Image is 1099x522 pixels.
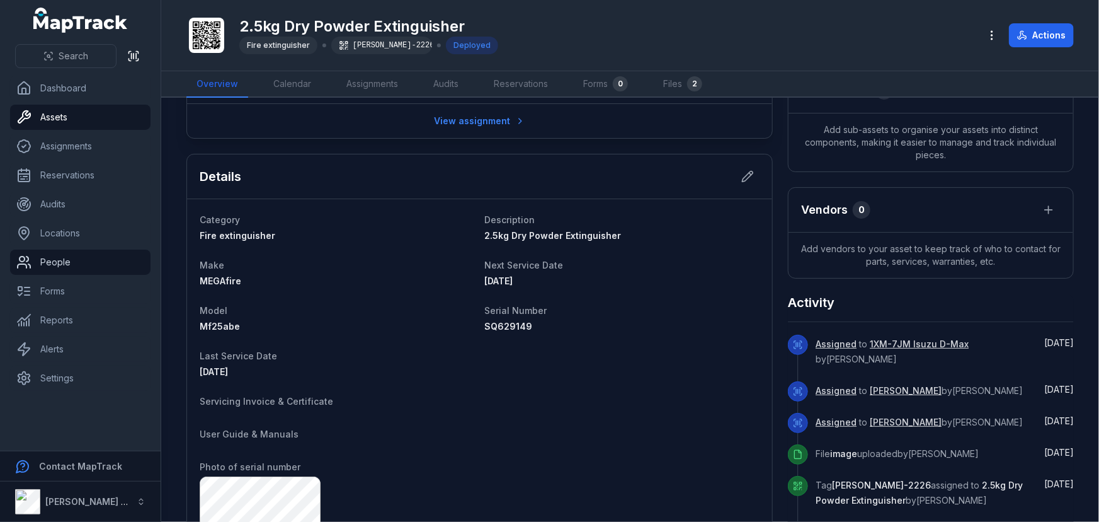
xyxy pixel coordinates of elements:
[33,8,128,33] a: MapTrack
[10,221,151,246] a: Locations
[336,71,408,98] a: Assignments
[485,275,513,286] time: 11/1/2025, 12:00:00 AM
[331,37,432,54] div: [PERSON_NAME]-2226
[200,366,228,377] span: [DATE]
[816,448,979,459] span: File uploaded by [PERSON_NAME]
[59,50,88,62] span: Search
[200,321,240,332] span: Mf25abe
[816,385,857,397] a: Assigned
[687,76,702,91] div: 2
[653,71,712,98] a: Files2
[1044,478,1074,489] span: [DATE]
[10,192,151,217] a: Audits
[613,76,628,91] div: 0
[816,480,1023,506] span: Tag assigned to by [PERSON_NAME]
[1044,337,1074,348] span: [DATE]
[10,163,151,188] a: Reservations
[239,16,498,37] h1: 2.5kg Dry Powder Extinguisher
[1044,384,1074,395] span: [DATE]
[485,305,547,316] span: Serial Number
[426,109,533,133] a: View assignment
[200,366,228,377] time: 5/1/2025, 12:00:00 AM
[446,37,498,54] div: Deployed
[870,416,942,429] a: [PERSON_NAME]
[186,71,248,98] a: Overview
[485,214,535,225] span: Description
[1009,23,1074,47] button: Actions
[485,230,622,241] span: 2.5kg Dry Powder Extinguisher
[484,71,558,98] a: Reservations
[10,308,151,333] a: Reports
[816,385,1023,396] span: to by [PERSON_NAME]
[247,40,310,50] span: Fire extinguisher
[200,230,275,241] span: Fire extinguisher
[853,201,870,219] div: 0
[423,71,469,98] a: Audits
[39,461,122,472] strong: Contact MapTrack
[1044,384,1074,395] time: 7/31/2025, 9:23:05 AM
[200,275,241,286] span: MEGAfire
[1044,447,1074,458] span: [DATE]
[10,105,151,130] a: Assets
[816,416,857,429] a: Assigned
[870,338,969,351] a: 1XM-7JM Isuzu D-Max
[816,417,1023,427] span: to by [PERSON_NAME]
[801,201,848,219] h3: Vendors
[10,250,151,275] a: People
[10,337,151,362] a: Alerts
[10,366,151,391] a: Settings
[200,461,300,472] span: Photo of serial number
[832,480,931,490] span: [PERSON_NAME]-2226
[816,480,1023,506] span: 2.5kg Dry Powder Extinguisher
[816,339,969,364] span: to by [PERSON_NAME]
[200,396,333,407] span: Servicing Invoice & Certificate
[1044,415,1074,426] span: [DATE]
[263,71,321,98] a: Calendar
[485,321,533,332] span: SQ629149
[200,214,240,225] span: Category
[1044,478,1074,489] time: 4/28/2025, 11:51:27 AM
[10,134,151,159] a: Assignments
[573,71,638,98] a: Forms0
[870,385,942,397] a: [PERSON_NAME]
[200,351,277,361] span: Last Service Date
[1044,415,1074,426] time: 7/31/2025, 9:04:40 AM
[816,338,857,351] a: Assigned
[789,233,1073,278] span: Add vendors to your asset to keep track of who to contact for parts, services, warranties, etc.
[1044,447,1074,458] time: 4/28/2025, 11:52:20 AM
[200,260,224,270] span: Make
[10,279,151,304] a: Forms
[789,113,1073,171] span: Add sub-assets to organise your assets into distinct components, making it easier to manage and t...
[200,168,241,185] h2: Details
[830,448,857,459] span: image
[485,260,564,270] span: Next Service Date
[1044,337,1074,348] time: 8/26/2025, 5:09:25 PM
[485,275,513,286] span: [DATE]
[10,76,151,101] a: Dashboard
[45,496,133,507] strong: [PERSON_NAME] Air
[200,305,227,316] span: Model
[788,294,834,311] h2: Activity
[200,429,299,439] span: User Guide & Manuals
[15,44,117,68] button: Search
